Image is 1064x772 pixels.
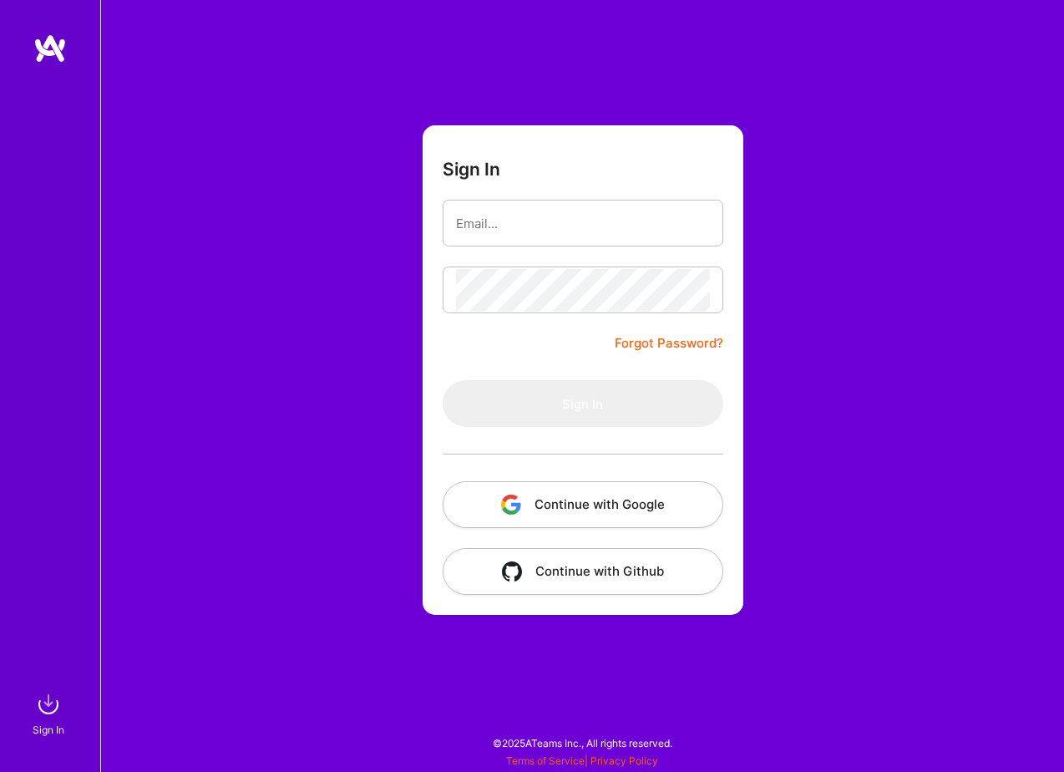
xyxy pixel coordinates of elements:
[502,561,522,582] img: icon
[456,202,710,245] input: Email...
[501,495,521,515] img: icon
[32,688,65,721] img: sign in
[506,754,658,767] span: |
[33,33,67,63] img: logo
[443,380,723,427] button: Sign In
[590,754,658,767] a: Privacy Policy
[100,722,1064,764] div: © 2025 ATeams Inc., All rights reserved.
[443,481,723,528] button: Continue with Google
[33,721,64,739] div: Sign In
[35,688,65,739] a: sign inSign In
[506,754,585,767] a: Terms of Service
[443,548,723,595] button: Continue with Github
[615,333,723,353] a: Forgot Password?
[443,159,500,180] h3: Sign In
